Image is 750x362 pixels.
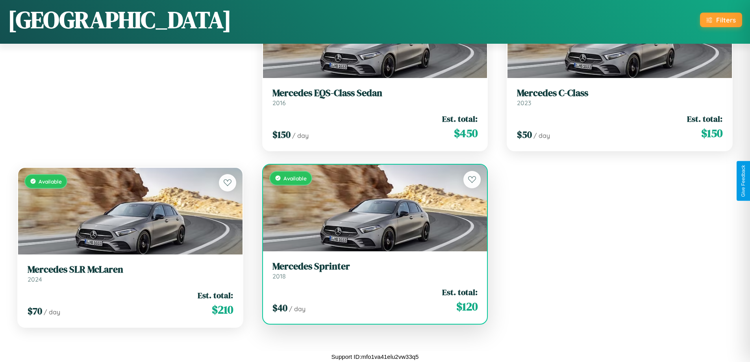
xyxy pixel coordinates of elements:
span: 2024 [28,275,42,283]
span: Est. total: [198,290,233,301]
div: Give Feedback [741,165,746,197]
span: Available [283,175,307,182]
span: 2016 [272,99,286,107]
span: / day [292,132,309,139]
a: Mercedes C-Class2023 [517,87,722,107]
span: $ 70 [28,304,42,317]
span: Est. total: [687,113,722,124]
span: Est. total: [442,286,478,298]
span: Est. total: [442,113,478,124]
span: 2023 [517,99,531,107]
span: / day [289,305,306,313]
span: $ 210 [212,302,233,317]
h3: Mercedes SLR McLaren [28,264,233,275]
span: $ 40 [272,301,287,314]
a: Mercedes Sprinter2018 [272,261,478,280]
span: $ 50 [517,128,532,141]
button: Filters [700,13,742,27]
span: $ 150 [272,128,291,141]
p: Support ID: mfo1va41elu2vw33q5 [331,351,419,362]
span: Available [39,178,62,185]
span: $ 120 [456,299,478,314]
span: / day [44,308,60,316]
div: Filters [716,16,736,24]
h3: Mercedes Sprinter [272,261,478,272]
span: 2018 [272,272,286,280]
a: Mercedes SLR McLaren2024 [28,264,233,283]
span: $ 150 [701,125,722,141]
h3: Mercedes EQS-Class Sedan [272,87,478,99]
h1: [GEOGRAPHIC_DATA] [8,4,231,36]
span: $ 450 [454,125,478,141]
a: Mercedes EQS-Class Sedan2016 [272,87,478,107]
span: / day [533,132,550,139]
h3: Mercedes C-Class [517,87,722,99]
